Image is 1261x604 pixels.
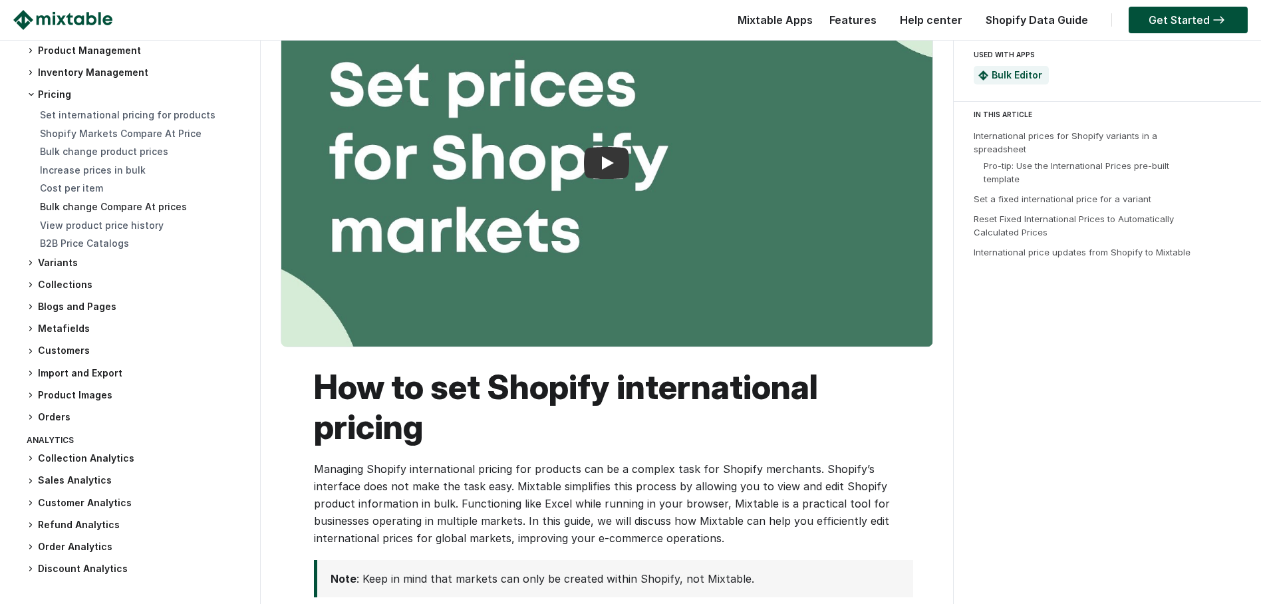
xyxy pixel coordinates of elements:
[974,47,1236,63] div: USED WITH APPS
[13,10,112,30] img: Mixtable logo
[27,66,247,80] h3: Inventory Management
[27,410,247,424] h3: Orders
[27,562,247,576] h3: Discount Analytics
[974,214,1174,237] a: Reset Fixed International Prices to Automatically Calculated Prices
[27,432,247,452] div: Analytics
[40,182,103,194] a: Cost per item
[27,388,247,402] h3: Product Images
[314,460,913,547] p: Managing Shopify international pricing for products can be a complex task for Shopify merchants. ...
[27,278,247,292] h3: Collections
[40,164,146,176] a: Increase prices in bulk
[27,344,247,358] h3: Customers
[27,452,247,466] h3: Collection Analytics
[27,300,247,314] h3: Blogs and Pages
[27,256,247,270] h3: Variants
[27,88,247,101] h3: Pricing
[27,540,247,554] h3: Order Analytics
[331,572,356,585] strong: Note
[314,367,913,447] h1: How to set Shopify international pricing
[27,496,247,510] h3: Customer Analytics
[40,201,187,212] a: Bulk change Compare At prices
[40,237,129,249] a: B2B Price Catalogs
[27,518,247,532] h3: Refund Analytics
[893,13,969,27] a: Help center
[40,128,202,139] a: Shopify Markets Compare At Price
[27,474,247,488] h3: Sales Analytics
[974,194,1151,204] a: Set a fixed international price for a variant
[992,69,1042,80] a: Bulk Editor
[27,367,247,380] h3: Import and Export
[823,13,883,27] a: Features
[40,220,164,231] a: View product price history
[27,322,247,336] h3: Metafields
[27,44,247,58] h3: Product Management
[1210,16,1228,24] img: arrow-right.svg
[1129,7,1248,33] a: Get Started
[978,71,988,80] img: Mixtable Spreadsheet Bulk Editor App
[331,570,893,587] p: : Keep in mind that markets can only be created within Shopify, not Mixtable.
[40,109,215,120] a: Set international pricing for products
[974,247,1191,257] a: International price updates from Shopify to Mixtable
[974,130,1157,154] a: International prices for Shopify variants in a spreadsheet
[979,13,1095,27] a: Shopify Data Guide
[984,160,1169,184] a: Pro-tip: Use the International Prices pre-built template
[731,10,813,37] div: Mixtable Apps
[40,146,168,157] a: Bulk change product prices
[974,108,1249,120] div: IN THIS ARTICLE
